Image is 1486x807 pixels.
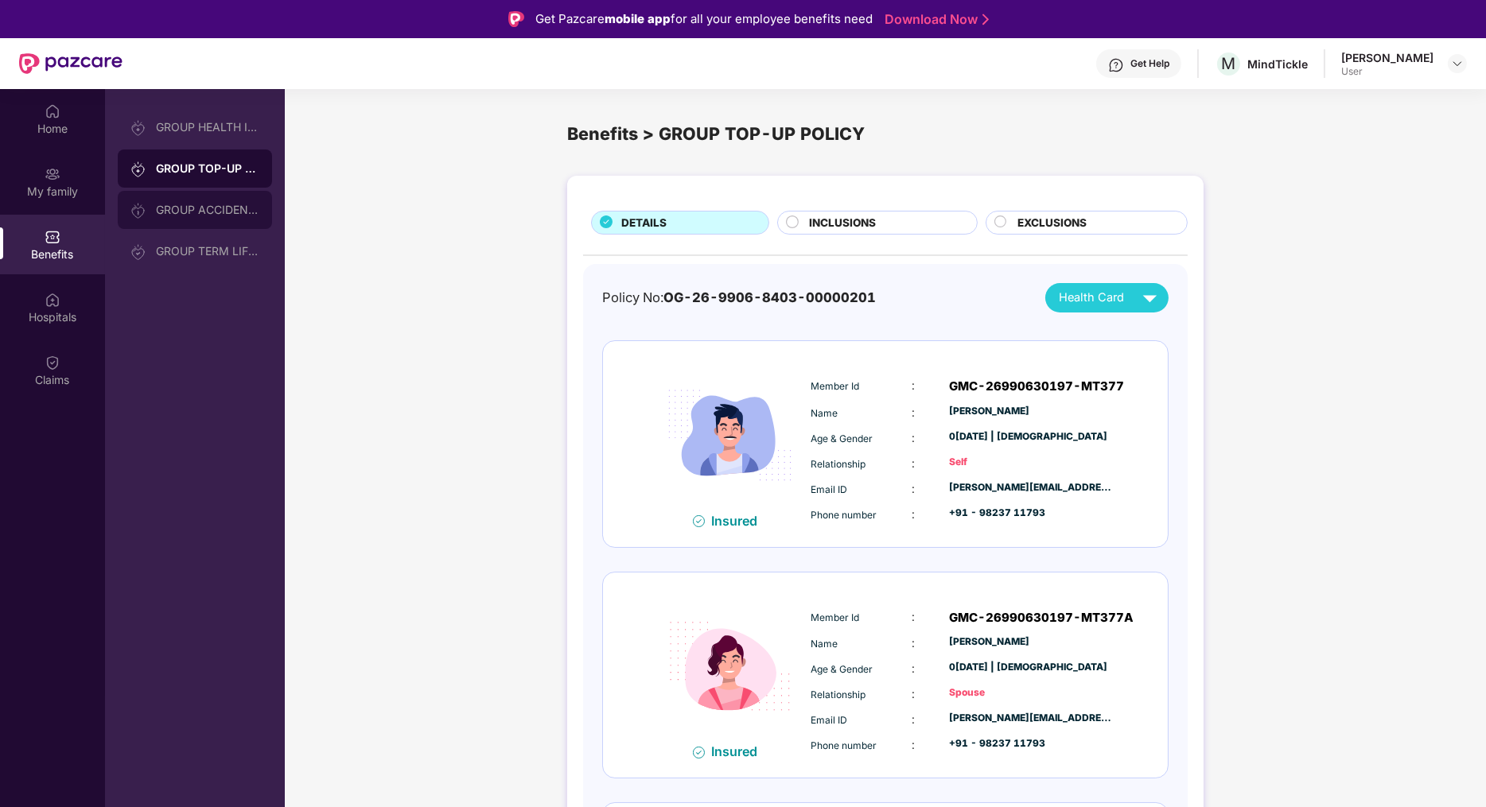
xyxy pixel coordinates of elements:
div: GROUP TERM LIFE INSURANCE [156,245,259,258]
img: svg+xml;base64,PHN2ZyB3aWR0aD0iMjAiIGhlaWdodD0iMjAiIHZpZXdCb3g9IjAgMCAyMCAyMCIgZmlsbD0ibm9uZSIgeG... [130,203,146,219]
div: Benefits > GROUP TOP-UP POLICY [567,121,1204,148]
div: +91 - 98237 11793 [949,506,1113,521]
div: Insured [711,513,767,529]
img: svg+xml;base64,PHN2ZyB4bWxucz0iaHR0cDovL3d3dy53My5vcmcvMjAwMC9zdmciIHdpZHRoPSIxNiIgaGVpZ2h0PSIxNi... [693,515,705,527]
span: Relationship [811,689,866,700]
img: icon [653,590,806,743]
span: Email ID [811,714,847,726]
img: svg+xml;base64,PHN2ZyB3aWR0aD0iMjAiIGhlaWdodD0iMjAiIHZpZXdCb3g9IjAgMCAyMCAyMCIgZmlsbD0ibm9uZSIgeG... [130,161,146,177]
span: OG-26-9906-8403-00000201 [663,289,876,305]
span: : [912,687,915,700]
div: GROUP HEALTH INSURANCE [156,121,259,134]
img: svg+xml;base64,PHN2ZyBpZD0iSGVscC0zMngzMiIgeG1sbnM9Imh0dHA6Ly93d3cudzMub3JnLzIwMDAvc3ZnIiB3aWR0aD... [1108,57,1124,73]
span: : [912,482,915,495]
img: New Pazcare Logo [19,53,123,74]
span: Age & Gender [811,663,873,675]
img: svg+xml;base64,PHN2ZyBpZD0iQmVuZWZpdHMiIHhtbG5zPSJodHRwOi8vd3d3LnczLm9yZy8yMDAwL3N2ZyIgd2lkdGg9Ij... [45,229,60,245]
span: M [1222,54,1236,73]
span: : [912,378,915,392]
span: Age & Gender [811,433,873,444]
img: svg+xml;base64,PHN2ZyB3aWR0aD0iMjAiIGhlaWdodD0iMjAiIHZpZXdCb3g9IjAgMCAyMCAyMCIgZmlsbD0ibm9uZSIgeG... [130,244,146,260]
img: svg+xml;base64,PHN2ZyB3aWR0aD0iMjAiIGhlaWdodD0iMjAiIHZpZXdCb3g9IjAgMCAyMCAyMCIgZmlsbD0ibm9uZSIgeG... [45,166,60,182]
strong: mobile app [605,11,671,26]
span: : [912,507,915,521]
div: Spouse [949,685,1113,700]
span: Health Card [1059,289,1124,307]
div: Self [949,455,1113,470]
div: GROUP ACCIDENTAL INSURANCE [156,204,259,216]
img: icon [653,359,806,511]
div: MindTickle [1247,56,1308,72]
span: EXCLUSIONS [1017,215,1087,231]
div: +91 - 98237 11793 [949,736,1113,751]
img: svg+xml;base64,PHN2ZyBpZD0iSG9zcGl0YWxzIiB4bWxucz0iaHR0cDovL3d3dy53My5vcmcvMjAwMC9zdmciIHdpZHRoPS... [45,292,60,308]
span: Phone number [811,509,877,521]
span: Member Id [811,380,859,392]
span: : [912,738,915,751]
a: Download Now [885,11,984,28]
div: [PERSON_NAME][EMAIL_ADDRESS][PERSON_NAME][DOMAIN_NAME] [949,711,1113,726]
span: : [912,405,915,419]
div: GMC-26990630197-MT377 [949,377,1113,396]
div: Policy No: [602,288,876,308]
img: svg+xml;base64,PHN2ZyB4bWxucz0iaHR0cDovL3d3dy53My5vcmcvMjAwMC9zdmciIHZpZXdCb3g9IjAgMCAyNCAyNCIgd2... [1136,284,1164,312]
img: Stroke [982,11,989,28]
div: GMC-26990630197-MT377A [949,608,1113,627]
img: svg+xml;base64,PHN2ZyB3aWR0aD0iMjAiIGhlaWdodD0iMjAiIHZpZXdCb3g9IjAgMCAyMCAyMCIgZmlsbD0ibm9uZSIgeG... [130,120,146,136]
img: Logo [508,11,524,27]
span: INCLUSIONS [809,215,876,231]
div: 0[DATE] | [DEMOGRAPHIC_DATA] [949,660,1113,675]
div: User [1341,65,1433,78]
div: GROUP TOP-UP POLICY [156,161,259,177]
div: 0[DATE] | [DEMOGRAPHIC_DATA] [949,429,1113,444]
div: Get Help [1130,57,1169,70]
div: [PERSON_NAME][EMAIL_ADDRESS][PERSON_NAME][DOMAIN_NAME] [949,480,1113,495]
span: : [912,662,915,675]
span: Name [811,638,838,650]
span: Member Id [811,611,859,623]
span: Email ID [811,483,847,495]
span: : [912,712,915,726]
img: svg+xml;base64,PHN2ZyB4bWxucz0iaHR0cDovL3d3dy53My5vcmcvMjAwMC9zdmciIHdpZHRoPSIxNiIgaGVpZ2h0PSIxNi... [693,747,705,759]
div: Get Pazcare for all your employee benefits need [535,10,873,29]
button: Health Card [1045,283,1169,312]
div: Insured [711,743,767,759]
span: : [912,456,915,470]
span: Phone number [811,739,877,751]
img: svg+xml;base64,PHN2ZyBpZD0iQ2xhaW0iIHhtbG5zPSJodHRwOi8vd3d3LnczLm9yZy8yMDAwL3N2ZyIgd2lkdGg9IjIwIi... [45,355,60,371]
img: svg+xml;base64,PHN2ZyBpZD0iSG9tZSIgeG1sbnM9Imh0dHA6Ly93d3cudzMub3JnLzIwMDAvc3ZnIiB3aWR0aD0iMjAiIG... [45,103,60,119]
span: Relationship [811,458,866,470]
span: : [912,610,915,623]
span: : [912,636,915,650]
span: DETAILS [621,215,667,231]
span: : [912,431,915,444]
span: Name [811,407,838,419]
div: [PERSON_NAME] [1341,50,1433,65]
img: svg+xml;base64,PHN2ZyBpZD0iRHJvcGRvd24tMzJ4MzIiIHhtbG5zPSJodHRwOi8vd3d3LnczLm9yZy8yMDAwL3N2ZyIgd2... [1451,57,1464,70]
div: [PERSON_NAME] [949,404,1113,419]
div: [PERSON_NAME] [949,634,1113,650]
